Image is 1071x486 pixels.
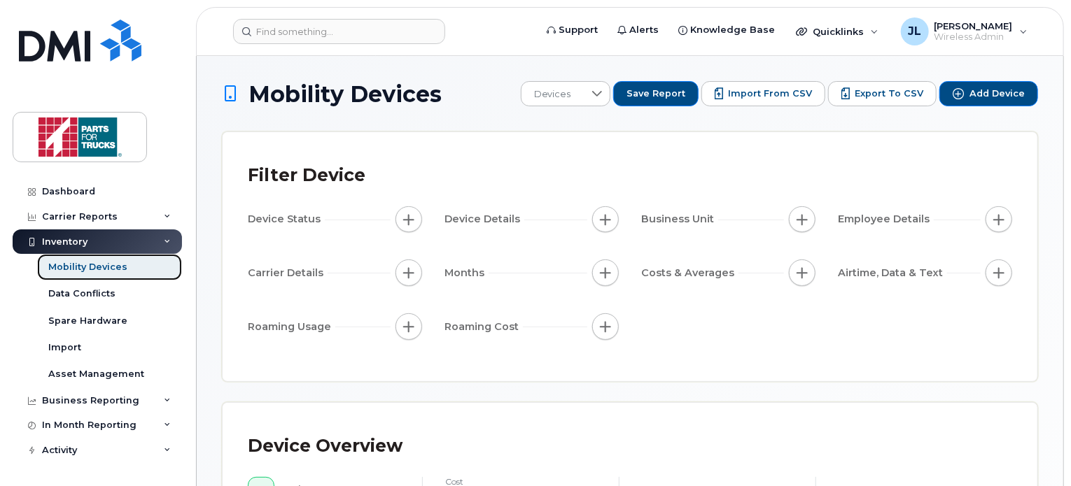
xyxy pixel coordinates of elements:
[626,87,685,100] span: Save Report
[641,212,718,227] span: Business Unit
[248,320,335,334] span: Roaming Usage
[855,87,923,100] span: Export to CSV
[838,212,934,227] span: Employee Details
[248,212,325,227] span: Device Status
[444,320,523,334] span: Roaming Cost
[969,87,1025,100] span: Add Device
[939,81,1038,106] button: Add Device
[701,81,825,106] button: Import from CSV
[838,266,947,280] span: Airtime, Data & Text
[613,81,699,106] button: Save Report
[641,266,738,280] span: Costs & Averages
[248,157,365,194] div: Filter Device
[521,82,584,107] span: Devices
[828,81,937,106] button: Export to CSV
[248,266,328,280] span: Carrier Details
[444,212,524,227] span: Device Details
[445,477,596,486] h4: cost
[444,266,489,280] span: Months
[728,87,812,100] span: Import from CSV
[248,82,442,106] span: Mobility Devices
[248,428,402,464] div: Device Overview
